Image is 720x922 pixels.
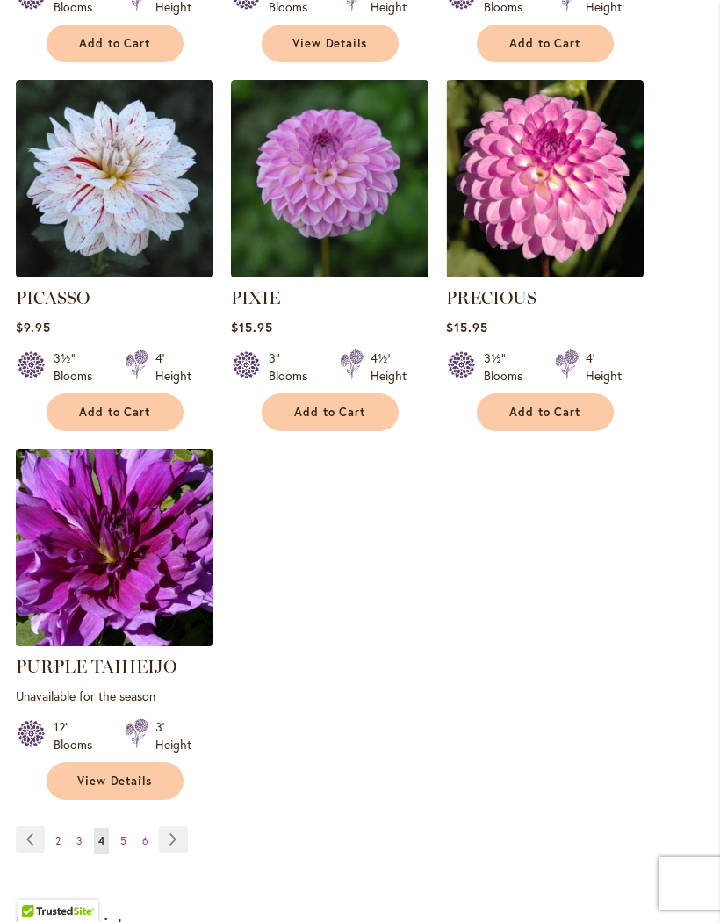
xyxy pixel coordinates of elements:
span: 6 [142,834,148,847]
a: 6 [138,828,153,854]
a: View Details [262,25,399,62]
button: Add to Cart [47,393,184,431]
button: Add to Cart [47,25,184,62]
span: 3 [76,834,83,847]
div: 3½" Blooms [484,349,534,385]
span: Add to Cart [509,36,581,51]
img: PIXIE [231,80,428,277]
a: PURPLE TAIHEIJO [16,633,213,650]
a: PIXIE [231,287,280,308]
span: Add to Cart [294,405,366,420]
a: PRECIOUS [446,264,644,281]
a: 3 [72,828,87,854]
a: PIXIE [231,264,428,281]
a: PICASSO [16,264,213,281]
div: 3" Blooms [269,349,319,385]
button: Add to Cart [262,393,399,431]
span: 2 [55,834,61,847]
span: View Details [292,36,368,51]
span: 4 [98,834,104,847]
span: View Details [77,774,153,789]
img: PRECIOUS [446,80,644,277]
iframe: Launch Accessibility Center [13,860,62,909]
a: 5 [116,828,131,854]
img: PURPLE TAIHEIJO [16,449,213,646]
div: 4' Height [586,349,622,385]
span: Add to Cart [79,36,151,51]
div: 3½" Blooms [54,349,104,385]
div: 12" Blooms [54,718,104,753]
p: Unavailable for the season [16,688,213,704]
a: PURPLE TAIHEIJO [16,656,176,677]
button: Add to Cart [477,393,614,431]
a: View Details [47,762,184,800]
div: 4' Height [155,349,191,385]
a: PICASSO [16,287,90,308]
span: Add to Cart [79,405,151,420]
span: 5 [120,834,126,847]
a: 2 [51,828,65,854]
button: Add to Cart [477,25,614,62]
img: PICASSO [16,80,213,277]
span: $9.95 [16,319,51,335]
a: PRECIOUS [446,287,536,308]
span: $15.95 [446,319,488,335]
div: 3' Height [155,718,191,753]
span: Add to Cart [509,405,581,420]
span: $15.95 [231,319,273,335]
div: 4½' Height [371,349,407,385]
